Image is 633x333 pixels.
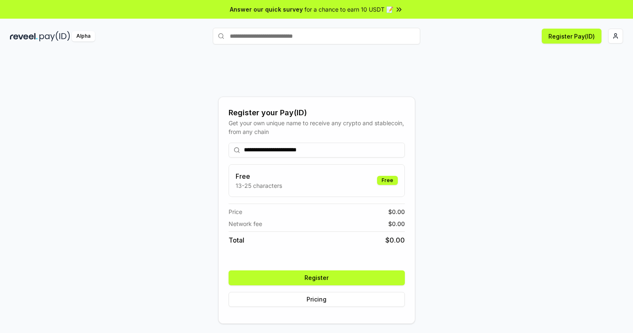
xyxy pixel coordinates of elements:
[388,219,405,228] span: $ 0.00
[304,5,393,14] span: for a chance to earn 10 USDT 📝
[229,270,405,285] button: Register
[39,31,70,41] img: pay_id
[236,171,282,181] h3: Free
[229,107,405,119] div: Register your Pay(ID)
[229,292,405,307] button: Pricing
[10,31,38,41] img: reveel_dark
[377,176,398,185] div: Free
[230,5,303,14] span: Answer our quick survey
[385,235,405,245] span: $ 0.00
[229,207,242,216] span: Price
[542,29,601,44] button: Register Pay(ID)
[388,207,405,216] span: $ 0.00
[229,235,244,245] span: Total
[72,31,95,41] div: Alpha
[229,219,262,228] span: Network fee
[229,119,405,136] div: Get your own unique name to receive any crypto and stablecoin, from any chain
[236,181,282,190] p: 13-25 characters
